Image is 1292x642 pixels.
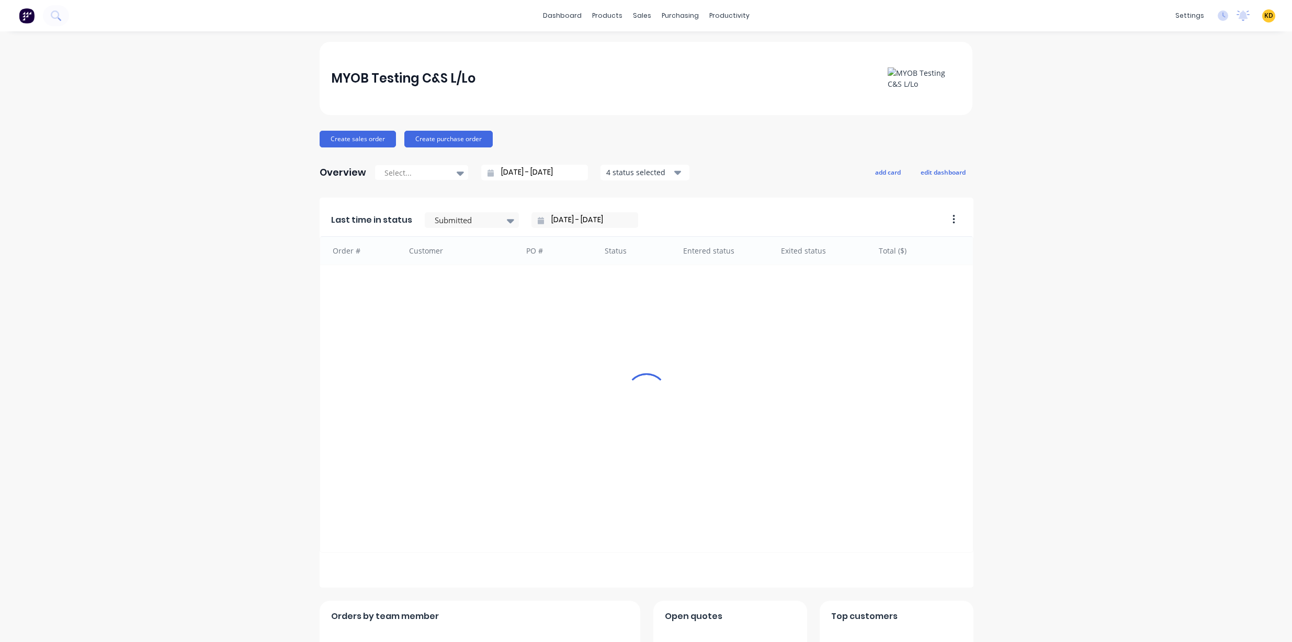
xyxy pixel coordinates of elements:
button: add card [868,165,908,179]
span: Open quotes [665,610,722,623]
button: Create sales order [320,131,396,147]
span: Last time in status [331,214,412,226]
span: Orders by team member [331,610,439,623]
span: KD [1264,11,1273,20]
button: Create purchase order [404,131,493,147]
div: MYOB Testing C&S L/Lo [331,68,475,89]
img: Factory [19,8,35,24]
div: sales [628,8,656,24]
div: 4 status selected [606,167,672,178]
div: settings [1170,8,1209,24]
a: dashboard [538,8,587,24]
button: edit dashboard [914,165,972,179]
input: Filter by date [544,212,634,228]
div: productivity [704,8,755,24]
span: Top customers [831,610,898,623]
div: Overview [320,162,366,183]
div: purchasing [656,8,704,24]
div: products [587,8,628,24]
button: 4 status selected [600,165,689,180]
img: MYOB Testing C&S L/Lo [888,67,961,89]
